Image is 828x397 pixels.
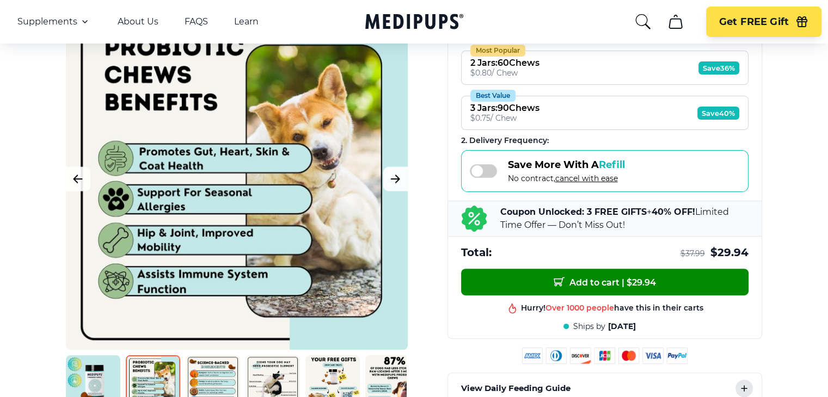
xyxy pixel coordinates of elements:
span: Save 40% [697,107,739,120]
button: Best Value3 Jars:90Chews$0.75/ ChewSave40% [461,96,749,130]
a: Learn [234,16,259,27]
div: $ 0.75 / Chew [470,113,539,123]
span: Save 36% [698,61,739,75]
span: Total: [461,245,492,260]
img: payment methods [522,348,688,364]
button: cart [663,9,689,35]
b: 40% OFF! [652,207,695,217]
b: Coupon Unlocked: 3 FREE GIFTS [500,207,647,217]
div: Most Popular [470,45,525,57]
span: 2 . Delivery Frequency: [461,135,549,145]
a: About Us [118,16,158,27]
div: Best Value [470,90,516,102]
button: Supplements [17,15,91,28]
span: Get FREE Gift [719,16,789,28]
span: Ships by [573,321,605,332]
div: 2 Jars : 60 Chews [470,58,539,68]
span: No contract, [508,173,625,183]
span: [DATE] [608,321,636,332]
a: Medipups [365,11,463,34]
button: Get FREE Gift [706,7,821,37]
button: Next Image [383,166,408,191]
button: Previous Image [66,166,90,191]
span: Over 1000 people [545,303,614,313]
div: 3 Jars : 90 Chews [470,103,539,113]
span: cancel with ease [555,173,618,183]
a: FAQS [185,16,208,27]
span: $ 37.99 [680,249,705,259]
button: Most Popular2 Jars:60Chews$0.80/ ChewSave36% [461,51,749,85]
div: $ 0.80 / Chew [470,68,539,78]
p: + Limited Time Offer — Don’t Miss Out! [500,206,749,232]
p: View Daily Feeding Guide [461,382,571,395]
button: Add to cart | $29.94 [461,269,749,295]
button: search [634,13,652,30]
div: Hurry! have this in their carts [521,303,703,313]
span: Refill [599,159,625,171]
span: $ 29.94 [710,245,749,260]
span: Add to cart | $ 29.94 [554,276,656,288]
span: Supplements [17,16,77,27]
span: Save More With A [508,159,625,171]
